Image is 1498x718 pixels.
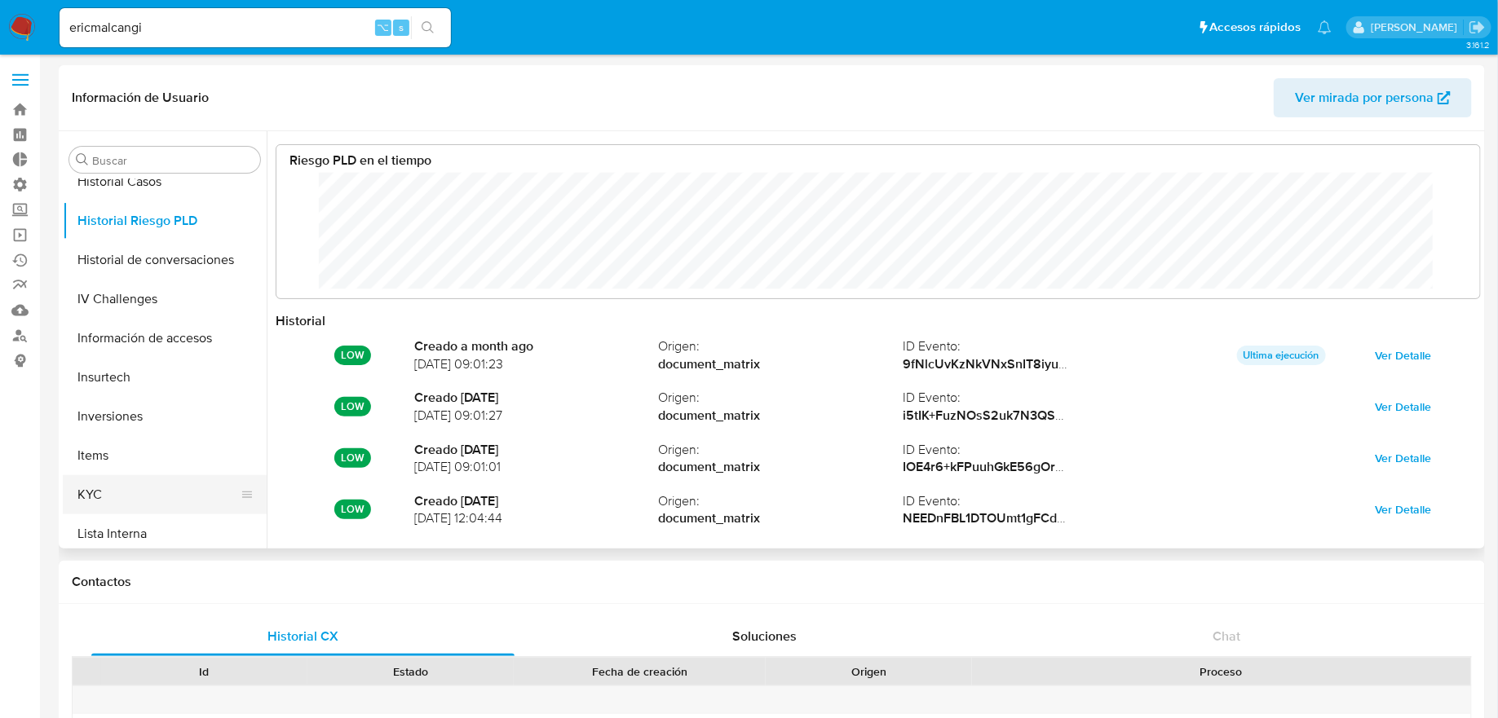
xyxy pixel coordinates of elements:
button: Información de accesos [63,319,267,358]
span: Ver Detalle [1376,344,1432,367]
a: Salir [1469,19,1486,36]
p: Ultima ejecución [1237,346,1326,365]
div: Fecha de creación [525,663,754,680]
span: Ver mirada por persona [1295,78,1434,117]
span: Ver Detalle [1376,395,1432,418]
button: Buscar [76,153,89,166]
h1: Información de Usuario [72,90,209,106]
strong: document_matrix [658,509,903,527]
p: eric.malcangi@mercadolibre.com [1371,20,1463,35]
p: LOW [334,397,371,416]
button: Items [63,436,267,475]
div: Estado [319,663,502,680]
span: ID Evento : [903,492,1147,510]
strong: Creado [DATE] [414,441,659,459]
span: Historial CX [267,627,338,645]
div: Origen [777,663,961,680]
button: Ver Detalle [1364,445,1443,471]
div: Proceso [983,663,1460,680]
button: Ver Detalle [1364,342,1443,368]
span: [DATE] 09:01:23 [414,355,659,373]
span: ID Evento : [903,389,1147,407]
strong: document_matrix [658,407,903,425]
span: ID Evento : [903,337,1147,355]
button: Ver mirada por persona [1274,78,1472,117]
button: Inversiones [63,397,267,436]
span: Ver Detalle [1376,498,1432,521]
h1: Contactos [72,574,1472,590]
button: Historial Riesgo PLD [63,201,267,240]
button: Lista Interna [63,514,267,553]
span: ⌥ [377,20,389,35]
button: Historial de conversaciones [63,240,267,280]
a: Notificaciones [1318,20,1332,34]
p: LOW [334,346,371,365]
strong: Creado a month ago [414,337,659,355]
span: Soluciones [732,627,797,645]
input: Buscar usuario o caso... [60,17,451,38]
button: KYC [63,475,254,514]
input: Buscar [92,153,254,168]
p: LOW [334,500,371,519]
span: Ver Detalle [1376,447,1432,469]
button: search-icon [411,16,444,39]
button: IV Challenges [63,280,267,319]
span: [DATE] 09:01:01 [414,458,659,476]
button: Ver Detalle [1364,394,1443,420]
strong: Riesgo PLD en el tiempo [289,151,431,170]
strong: document_matrix [658,458,903,476]
span: Origen : [658,441,903,459]
div: Id [113,663,296,680]
button: Historial Casos [63,162,267,201]
span: [DATE] 09:01:27 [414,407,659,425]
strong: document_matrix [658,355,903,373]
span: Origen : [658,337,903,355]
span: Origen : [658,389,903,407]
strong: Creado [DATE] [414,492,659,510]
strong: Historial [276,311,325,330]
button: Ver Detalle [1364,496,1443,522]
strong: Creado [DATE] [414,389,659,407]
span: s [399,20,404,35]
span: Origen : [658,492,903,510]
span: [DATE] 12:04:44 [414,509,659,527]
span: Accesos rápidos [1210,19,1301,36]
p: LOW [334,448,371,468]
span: Chat [1213,627,1241,645]
button: Insurtech [63,358,267,397]
span: ID Evento : [903,441,1147,459]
